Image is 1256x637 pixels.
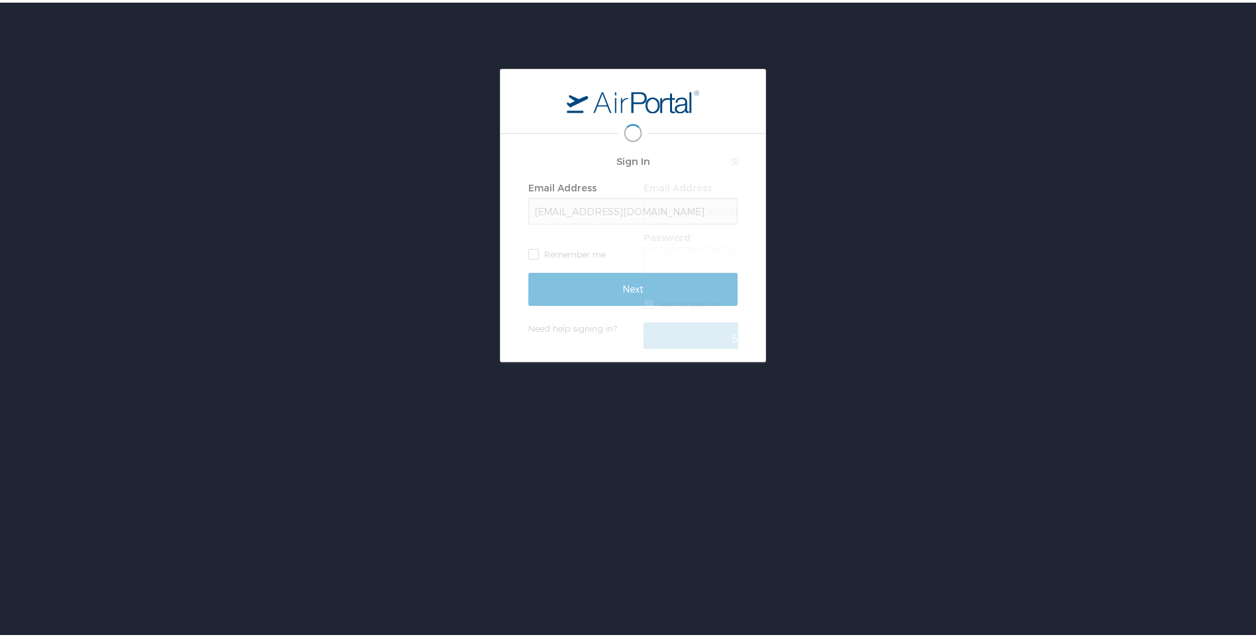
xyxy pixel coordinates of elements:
[528,151,738,166] h2: Sign In
[528,179,597,191] label: Email Address
[644,229,691,240] label: Password
[567,87,699,111] img: logo
[644,179,712,191] label: Email Address
[644,291,853,311] label: Remember me
[644,151,853,166] h2: Sign In
[644,320,853,353] input: Sign In
[528,270,738,303] input: Next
